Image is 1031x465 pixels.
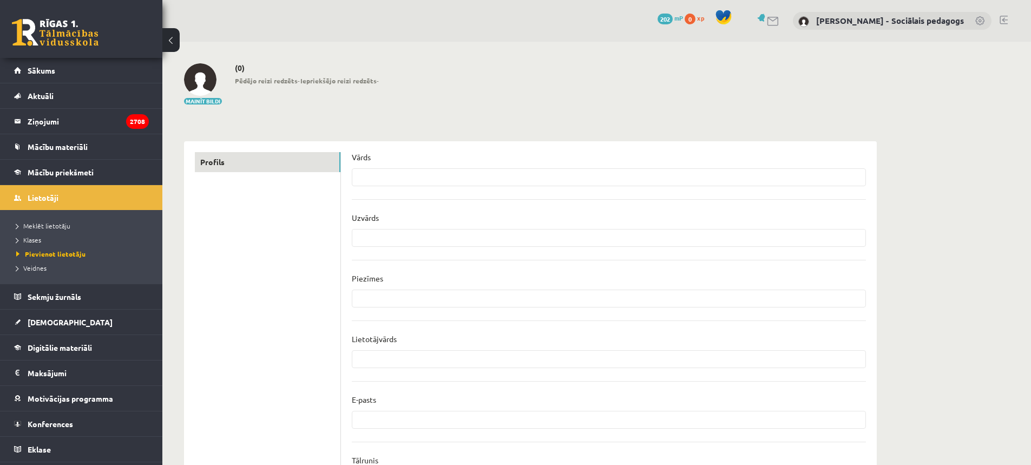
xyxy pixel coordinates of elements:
[28,66,55,75] span: Sākums
[674,14,683,22] span: mP
[184,98,222,104] button: Mainīt bildi
[14,134,149,159] a: Mācību materiāli
[16,249,152,259] a: Pievienot lietotāju
[16,235,152,245] a: Klases
[352,152,371,162] p: Vārds
[28,317,113,327] span: [DEMOGRAPHIC_DATA]
[28,361,149,385] legend: Maksājumi
[16,264,47,272] span: Veidnes
[14,160,149,185] a: Mācību priekšmeti
[658,14,673,24] span: 202
[28,193,58,202] span: Lietotāji
[195,152,340,172] a: Profils
[28,419,73,429] span: Konferences
[14,335,149,360] a: Digitālie materiāli
[697,14,704,22] span: xp
[28,109,149,134] legend: Ziņojumi
[28,444,51,454] span: Eklase
[12,19,98,46] a: Rīgas 1. Tālmācības vidusskola
[14,83,149,108] a: Aktuāli
[14,185,149,210] a: Lietotāji
[352,334,397,344] p: Lietotājvārds
[16,250,86,258] span: Pievienot lietotāju
[28,292,81,302] span: Sekmju žurnāls
[28,91,54,101] span: Aktuāli
[352,455,378,465] p: Tālrunis
[14,58,149,83] a: Sākums
[300,76,377,85] b: Iepriekšējo reizi redzēts
[126,114,149,129] i: 2708
[685,14,710,22] a: 0 xp
[16,221,152,231] a: Meklēt lietotāju
[14,361,149,385] a: Maksājumi
[14,310,149,335] a: [DEMOGRAPHIC_DATA]
[235,76,379,86] span: - -
[685,14,695,24] span: 0
[798,16,809,27] img: Dagnija Gaubšteina - Sociālais pedagogs
[352,273,383,283] p: Piezīmes
[28,142,88,152] span: Mācību materiāli
[16,221,70,230] span: Meklēt lietotāju
[16,263,152,273] a: Veidnes
[28,343,92,352] span: Digitālie materiāli
[16,235,41,244] span: Klases
[14,109,149,134] a: Ziņojumi2708
[658,14,683,22] a: 202 mP
[14,437,149,462] a: Eklase
[28,394,113,403] span: Motivācijas programma
[28,167,94,177] span: Mācību priekšmeti
[14,411,149,436] a: Konferences
[235,63,379,73] h2: (0)
[352,213,379,222] p: Uzvārds
[14,284,149,309] a: Sekmju žurnāls
[816,15,964,26] a: [PERSON_NAME] - Sociālais pedagogs
[14,386,149,411] a: Motivācijas programma
[235,76,298,85] b: Pēdējo reizi redzēts
[352,395,376,404] p: E-pasts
